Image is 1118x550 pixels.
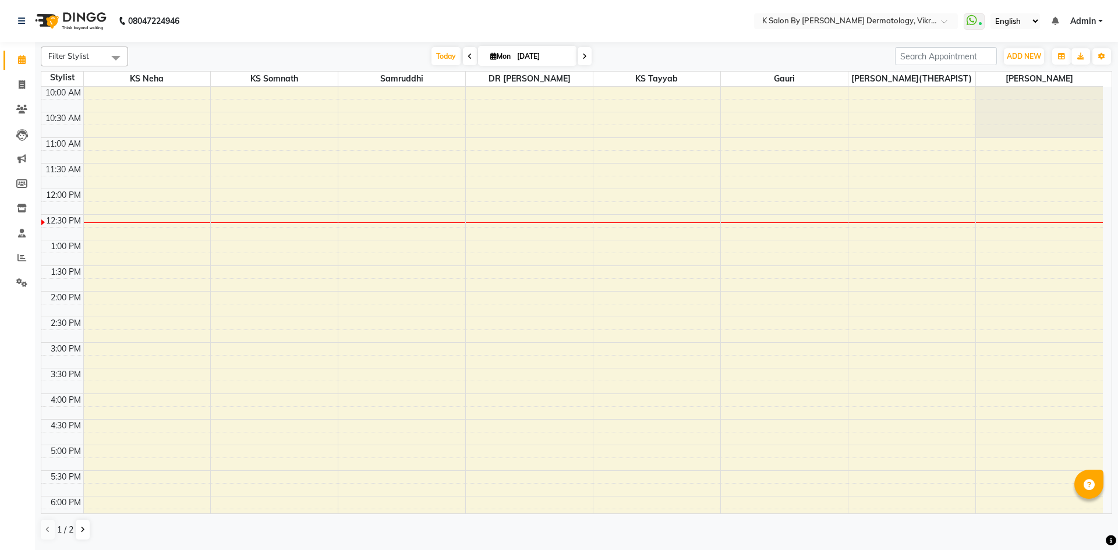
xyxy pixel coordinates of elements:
[48,445,83,457] div: 5:00 PM
[721,72,848,86] span: Gauri
[514,48,572,65] input: 2025-09-01
[48,343,83,355] div: 3:00 PM
[48,292,83,304] div: 2:00 PM
[593,72,720,86] span: KS Tayyab
[338,72,465,86] span: Samruddhi
[48,394,83,406] div: 4:00 PM
[848,72,975,86] span: [PERSON_NAME](THERAPIST)
[48,266,83,278] div: 1:30 PM
[48,240,83,253] div: 1:00 PM
[44,189,83,201] div: 12:00 PM
[48,471,83,483] div: 5:30 PM
[43,138,83,150] div: 11:00 AM
[211,72,338,86] span: KS Somnath
[128,5,179,37] b: 08047224946
[1070,15,1096,27] span: Admin
[48,317,83,329] div: 2:30 PM
[466,72,593,86] span: DR [PERSON_NAME]
[431,47,461,65] span: Today
[48,496,83,509] div: 6:00 PM
[1007,52,1041,61] span: ADD NEW
[48,368,83,381] div: 3:30 PM
[44,215,83,227] div: 12:30 PM
[57,524,73,536] span: 1 / 2
[43,112,83,125] div: 10:30 AM
[895,47,997,65] input: Search Appointment
[48,420,83,432] div: 4:30 PM
[976,72,1103,86] span: [PERSON_NAME]
[487,52,514,61] span: Mon
[1004,48,1044,65] button: ADD NEW
[30,5,109,37] img: logo
[43,87,83,99] div: 10:00 AM
[48,51,89,61] span: Filter Stylist
[43,164,83,176] div: 11:30 AM
[41,72,83,84] div: Stylist
[84,72,211,86] span: KS Neha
